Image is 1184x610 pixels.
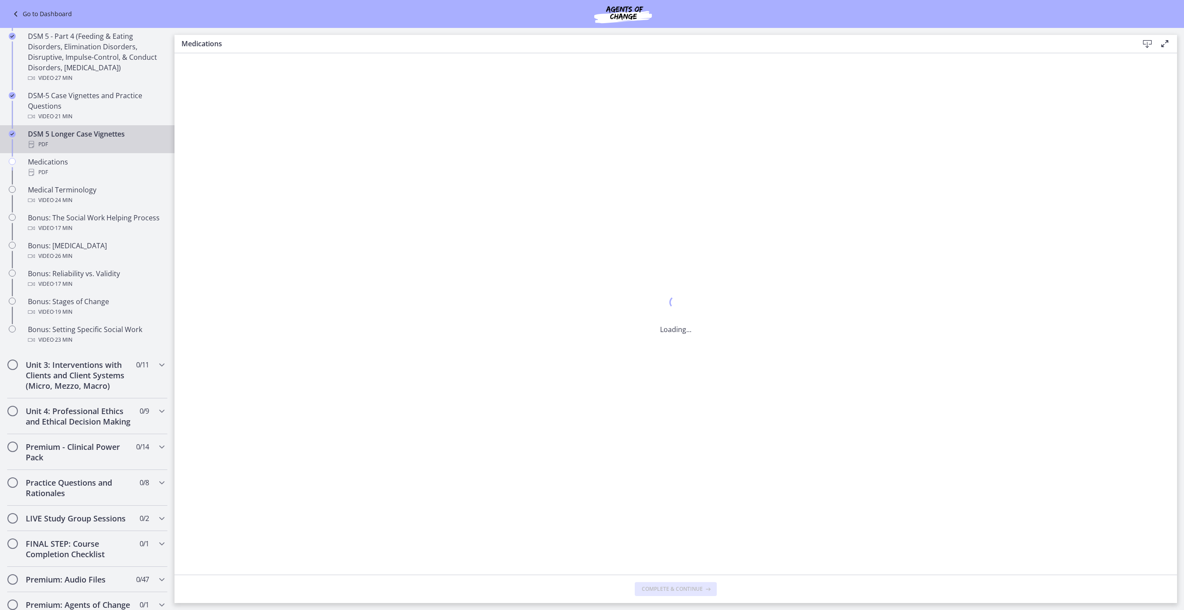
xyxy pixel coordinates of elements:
div: PDF [28,167,164,178]
h2: Premium: Audio Files [26,574,132,585]
h2: Unit 4: Professional Ethics and Ethical Decision Making [26,406,132,427]
div: Medications [28,157,164,178]
span: 0 / 2 [140,513,149,524]
div: Bonus: Stages of Change [28,296,164,317]
div: Video [28,73,164,83]
button: Complete & continue [635,582,717,596]
span: · 26 min [54,251,72,261]
span: · 17 min [54,279,72,289]
span: 0 / 1 [140,600,149,610]
i: Completed [9,130,16,137]
i: Completed [9,33,16,40]
i: Completed [9,92,16,99]
span: 0 / 8 [140,477,149,488]
span: Complete & continue [642,586,703,593]
span: · 17 min [54,223,72,233]
div: Bonus: [MEDICAL_DATA] [28,240,164,261]
img: Agents of Change [571,3,675,24]
span: · 27 min [54,73,72,83]
div: DSM 5 - Part 4 (Feeding & Eating Disorders, Elimination Disorders, Disruptive, Impulse-Control, &... [28,31,164,83]
div: Video [28,335,164,345]
span: 0 / 1 [140,538,149,549]
div: PDF [28,139,164,150]
a: Go to Dashboard [10,9,72,19]
p: Loading... [660,324,691,335]
div: Bonus: Setting Specific Social Work [28,324,164,345]
h2: LIVE Study Group Sessions [26,513,132,524]
span: 0 / 9 [140,406,149,416]
div: Video [28,195,164,206]
div: DSM-5 Case Vignettes and Practice Questions [28,90,164,122]
h3: Medications [181,38,1125,49]
div: Video [28,251,164,261]
div: Bonus: Reliability vs. Validity [28,268,164,289]
span: · 19 min [54,307,72,317]
span: 0 / 11 [136,360,149,370]
span: · 23 min [54,335,72,345]
div: Video [28,279,164,289]
div: Video [28,223,164,233]
div: DSM 5 Longer Case Vignettes [28,129,164,150]
span: · 24 min [54,195,72,206]
div: Video [28,111,164,122]
span: · 21 min [54,111,72,122]
div: Bonus: The Social Work Helping Process [28,212,164,233]
span: 0 / 14 [136,442,149,452]
div: Video [28,307,164,317]
div: Medical Terminology [28,185,164,206]
h2: Premium - Clinical Power Pack [26,442,132,463]
h2: Unit 3: Interventions with Clients and Client Systems (Micro, Mezzo, Macro) [26,360,132,391]
div: 1 [660,294,691,314]
h2: FINAL STEP: Course Completion Checklist [26,538,132,559]
h2: Practice Questions and Rationales [26,477,132,498]
span: 0 / 47 [136,574,149,585]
